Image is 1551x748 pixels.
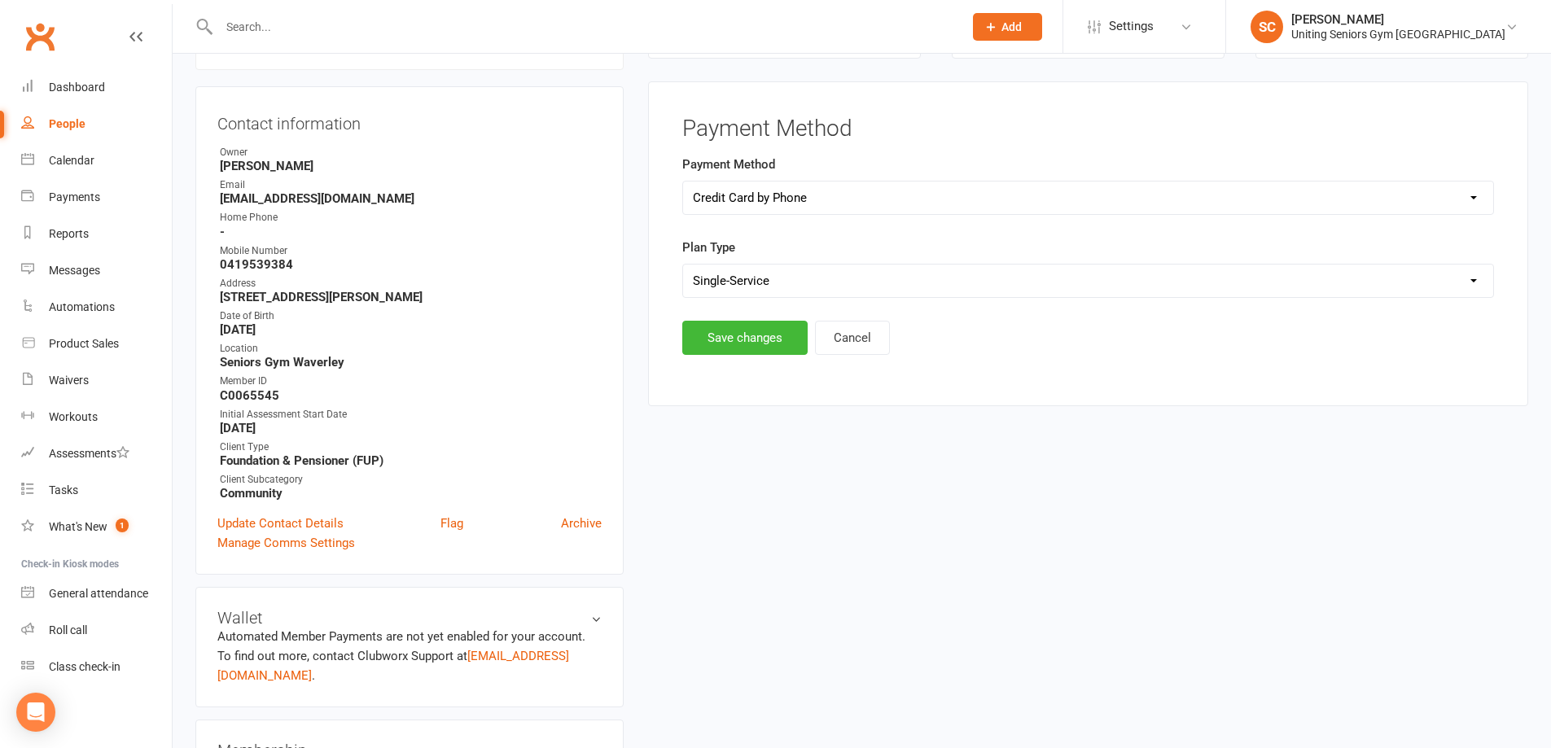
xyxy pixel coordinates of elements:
[21,289,172,326] a: Automations
[217,533,355,553] a: Manage Comms Settings
[20,16,60,57] a: Clubworx
[21,575,172,612] a: General attendance kiosk mode
[21,252,172,289] a: Messages
[973,13,1042,41] button: Add
[220,243,602,259] div: Mobile Number
[21,509,172,545] a: What's New1
[220,440,602,455] div: Client Type
[16,693,55,732] div: Open Intercom Messenger
[21,142,172,179] a: Calendar
[220,210,602,225] div: Home Phone
[21,69,172,106] a: Dashboard
[49,623,87,636] div: Roll call
[217,609,602,627] h3: Wallet
[49,264,100,277] div: Messages
[220,322,602,337] strong: [DATE]
[1291,27,1505,42] div: Uniting Seniors Gym [GEOGRAPHIC_DATA]
[220,341,602,357] div: Location
[214,15,952,38] input: Search...
[49,660,120,673] div: Class check-in
[49,447,129,460] div: Assessments
[217,629,585,683] no-payment-system: Automated Member Payments are not yet enabled for your account. To find out more, contact Clubwor...
[217,108,602,133] h3: Contact information
[1109,8,1154,45] span: Settings
[815,321,890,355] button: Cancel
[49,483,78,496] div: Tasks
[49,227,89,240] div: Reports
[116,518,129,532] span: 1
[220,407,602,422] div: Initial Assessment Start Date
[220,374,602,389] div: Member ID
[682,321,808,355] button: Save changes
[1291,12,1505,27] div: [PERSON_NAME]
[217,514,344,533] a: Update Contact Details
[220,421,602,435] strong: [DATE]
[682,116,1494,142] h3: Payment Method
[440,514,463,533] a: Flag
[21,179,172,216] a: Payments
[49,587,148,600] div: General attendance
[21,362,172,399] a: Waivers
[49,117,85,130] div: People
[21,216,172,252] a: Reports
[49,81,105,94] div: Dashboard
[220,159,602,173] strong: [PERSON_NAME]
[49,154,94,167] div: Calendar
[220,191,602,206] strong: [EMAIL_ADDRESS][DOMAIN_NAME]
[220,472,602,488] div: Client Subcategory
[49,520,107,533] div: What's New
[1251,11,1283,43] div: SC
[21,649,172,685] a: Class kiosk mode
[220,290,602,304] strong: [STREET_ADDRESS][PERSON_NAME]
[220,355,602,370] strong: Seniors Gym Waverley
[1001,20,1022,33] span: Add
[682,238,735,257] label: Plan Type
[21,472,172,509] a: Tasks
[682,155,775,174] label: Payment Method
[21,612,172,649] a: Roll call
[220,225,602,239] strong: -
[21,106,172,142] a: People
[220,486,602,501] strong: Community
[220,177,602,193] div: Email
[49,300,115,313] div: Automations
[220,388,602,403] strong: C0065545
[21,399,172,435] a: Workouts
[21,435,172,472] a: Assessments
[561,514,602,533] a: Archive
[21,326,172,362] a: Product Sales
[49,190,100,203] div: Payments
[220,276,602,291] div: Address
[49,410,98,423] div: Workouts
[220,257,602,272] strong: 0419539384
[49,337,119,350] div: Product Sales
[49,374,89,387] div: Waivers
[220,145,602,160] div: Owner
[220,453,602,468] strong: Foundation & Pensioner (FUP)
[220,308,602,324] div: Date of Birth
